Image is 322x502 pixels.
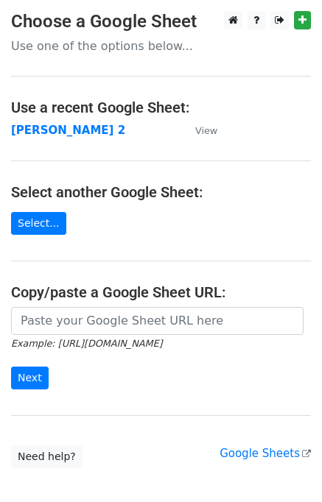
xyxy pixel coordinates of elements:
a: Select... [11,212,66,235]
input: Paste your Google Sheet URL here [11,307,304,335]
input: Next [11,367,49,389]
h4: Copy/paste a Google Sheet URL: [11,283,311,301]
small: Example: [URL][DOMAIN_NAME] [11,338,162,349]
a: View [181,124,217,137]
a: Google Sheets [220,447,311,460]
h4: Use a recent Google Sheet: [11,99,311,116]
a: [PERSON_NAME] 2 [11,124,125,137]
h4: Select another Google Sheet: [11,183,311,201]
a: Need help? [11,445,83,468]
small: View [195,125,217,136]
h3: Choose a Google Sheet [11,11,311,32]
p: Use one of the options below... [11,38,311,54]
